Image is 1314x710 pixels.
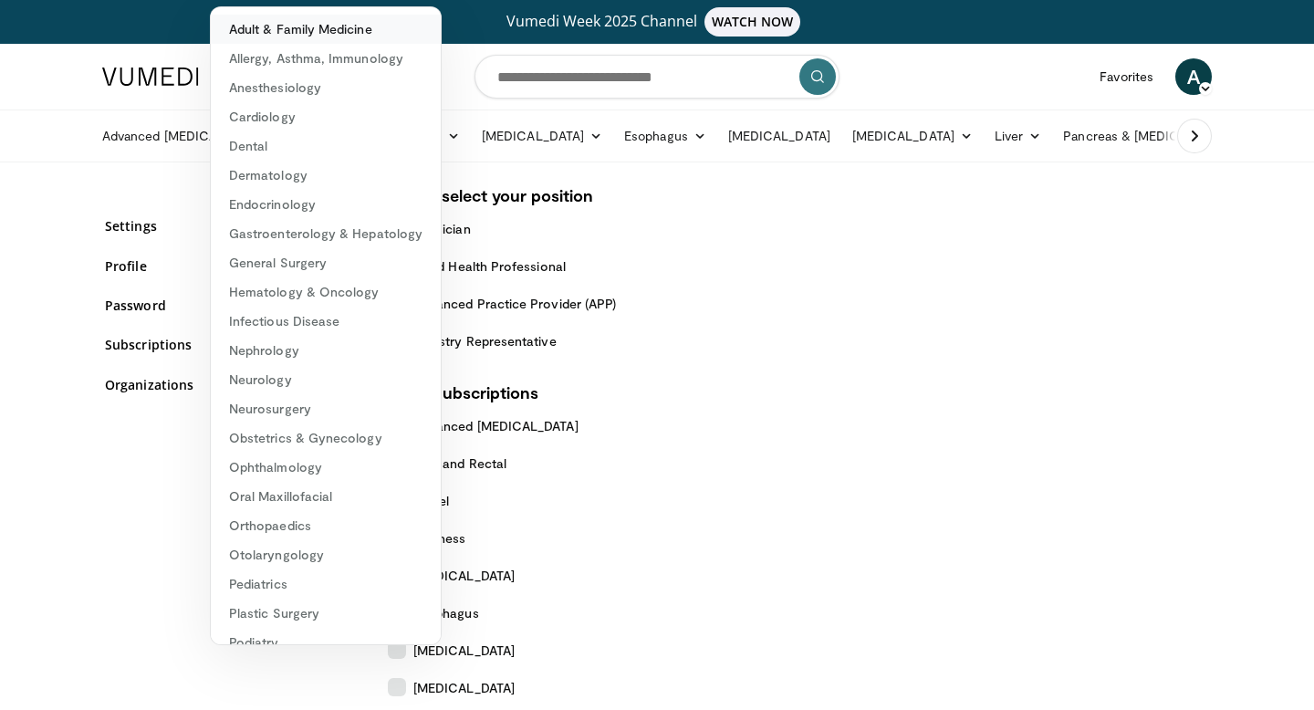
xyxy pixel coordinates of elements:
[211,15,441,44] a: Adult & Family Medicine
[413,641,515,660] span: [MEDICAL_DATA]
[841,118,984,154] a: [MEDICAL_DATA]
[474,55,839,99] input: Search topics, interventions
[105,296,360,315] a: Password
[413,219,471,238] span: Physician
[613,118,717,154] a: Esophagus
[471,118,613,154] a: [MEDICAL_DATA]
[105,216,360,235] a: Settings
[388,185,593,205] strong: Please select your position
[717,118,841,154] a: [MEDICAL_DATA]
[211,569,441,599] a: Pediatrics
[105,335,360,354] a: Subscriptions
[413,566,515,585] span: [MEDICAL_DATA]
[211,540,441,569] a: Otolaryngology
[413,416,579,435] span: Advanced [MEDICAL_DATA]
[388,382,538,402] strong: Email Subscriptions
[211,511,441,540] a: Orthopaedics
[211,277,441,307] a: Hematology & Oncology
[211,628,441,657] a: Podiatry
[704,7,801,37] span: WATCH NOW
[211,482,441,511] a: Oral Maxillofacial
[211,248,441,277] a: General Surgery
[211,161,441,190] a: Dermatology
[1089,58,1164,95] a: Favorites
[413,454,506,473] span: Anal and Rectal
[91,118,296,154] a: Advanced [MEDICAL_DATA]
[1052,118,1266,154] a: Pancreas & [MEDICAL_DATA]
[211,394,441,423] a: Neurosurgery
[211,307,441,336] a: Infectious Disease
[105,7,1209,37] a: Vumedi Week 2025 ChannelWATCH NOW
[102,68,199,86] img: VuMedi Logo
[211,219,441,248] a: Gastroenterology & Hepatology
[211,73,441,102] a: Anesthesiology
[984,118,1052,154] a: Liver
[211,453,441,482] a: Ophthalmology
[413,678,515,697] span: [MEDICAL_DATA]
[211,423,441,453] a: Obstetrics & Gynecology
[413,603,479,622] span: Esophagus
[1175,58,1212,95] a: A
[211,102,441,131] a: Cardiology
[211,131,441,161] a: Dental
[413,256,566,276] span: Allied Health Professional
[105,375,360,394] a: Organizations
[105,256,360,276] a: Profile
[413,331,557,350] span: Industry Representative
[211,599,441,628] a: Plastic Surgery
[211,336,441,365] a: Nephrology
[210,6,442,645] div: Specialties
[211,44,441,73] a: Allergy, Asthma, Immunology
[211,190,441,219] a: Endocrinology
[413,294,616,313] span: Advanced Practice Provider (APP)
[211,365,441,394] a: Neurology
